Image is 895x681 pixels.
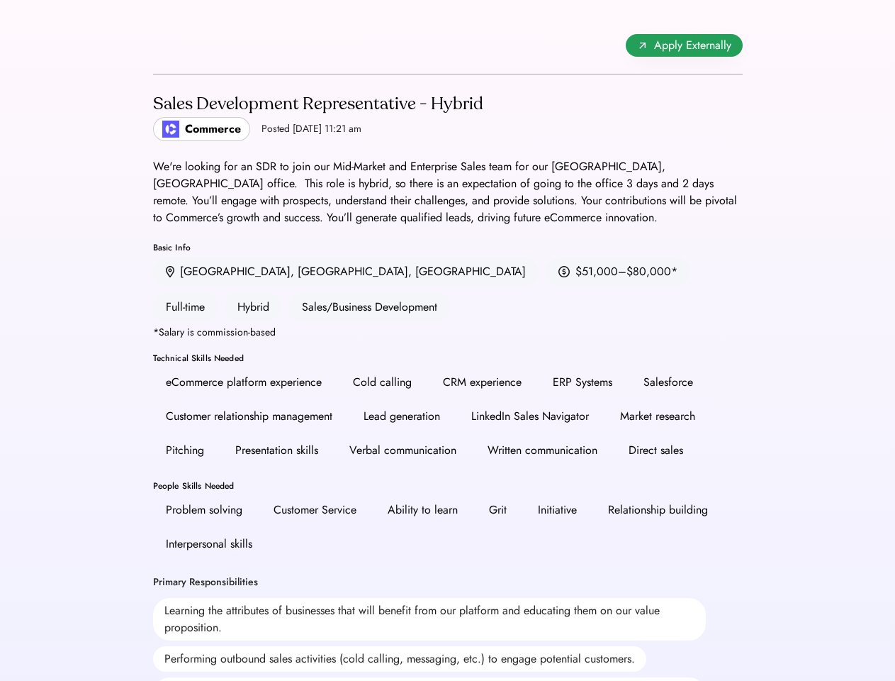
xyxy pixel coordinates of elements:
[489,502,507,519] div: Grit
[153,598,706,641] div: Learning the attributes of businesses that will benefit from our platform and educating them on o...
[162,121,179,138] img: poweredbycommerce_logo.jpeg
[620,408,695,425] div: Market research
[388,502,458,519] div: Ability to learn
[166,266,174,278] img: location.svg
[364,408,440,425] div: Lead generation
[488,442,597,459] div: Written communication
[626,34,743,57] button: Apply Externally
[153,354,743,362] div: Technical Skills Needed
[153,327,276,337] div: *Salary is commission-based
[643,374,693,391] div: Salesforce
[274,502,356,519] div: Customer Service
[443,374,522,391] div: CRM experience
[185,121,241,138] div: Commerce
[166,536,252,553] div: Interpersonal skills
[235,442,318,459] div: Presentation skills
[349,442,456,459] div: Verbal communication
[538,502,577,519] div: Initiative
[225,293,282,321] div: Hybrid
[153,158,743,226] div: We're looking for an SDR to join our Mid-Market and Enterprise Sales team for our [GEOGRAPHIC_DAT...
[289,293,450,321] div: Sales/Business Development
[353,374,412,391] div: Cold calling
[553,374,612,391] div: ERP Systems
[166,502,242,519] div: Problem solving
[153,93,483,116] div: Sales Development Representative - Hybrid
[471,408,589,425] div: LinkedIn Sales Navigator
[180,263,526,280] div: [GEOGRAPHIC_DATA], [GEOGRAPHIC_DATA], [GEOGRAPHIC_DATA]
[153,646,646,672] div: Performing outbound sales activities (cold calling, messaging, etc.) to engage potential customers.
[153,575,258,589] div: Primary Responsibilities
[153,293,218,321] div: Full-time
[558,265,570,278] img: money.svg
[654,37,731,54] span: Apply Externally
[166,442,204,459] div: Pitching
[261,122,361,136] div: Posted [DATE] 11:21 am
[629,442,683,459] div: Direct sales
[166,408,332,425] div: Customer relationship management
[153,243,743,252] div: Basic Info
[575,263,671,280] div: $51,000–$80,000
[608,502,708,519] div: Relationship building
[153,482,743,490] div: People Skills Needed
[166,374,322,391] div: eCommerce platform experience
